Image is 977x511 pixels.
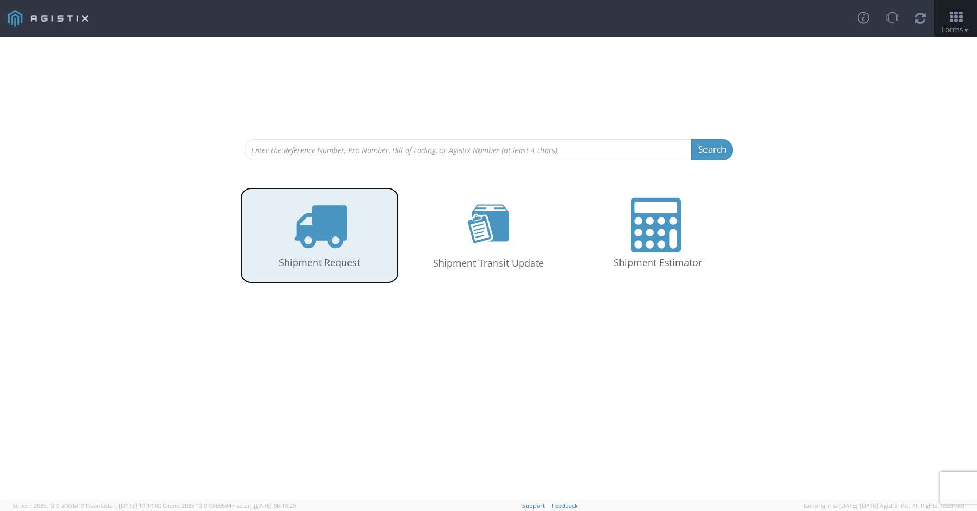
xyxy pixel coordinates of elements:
span: master, [DATE] 10:10:00 [97,501,161,509]
button: Search [691,139,733,160]
span: Client: 2025.18.0-0e69584 [163,501,296,509]
input: Enter the Reference Number, Pro Number, Bill of Lading, or Agistix Number (at least 4 chars) [245,139,692,160]
a: Shipment Request [240,187,399,284]
span: master, [DATE] 08:10:29 [231,501,296,509]
a: Shipment Transit Update [409,187,568,285]
a: Feedback [552,501,578,509]
h4: Shipment Estimator [589,258,726,268]
img: logo-v3-cdcb0a1e2971325b947c.png [8,10,89,27]
a: Shipment Estimator [578,187,737,284]
h4: Shipment Request [251,258,388,268]
span: Copyright © [DATE]-[DATE] Agistix Inc., All Rights Reserved [804,501,964,510]
h4: Shipment Transit Update [420,258,557,269]
a: Support [522,501,545,509]
span: ▼ [963,25,970,34]
span: Forms [942,24,970,34]
span: Server: 2025.18.0-a0edd1917ac [13,501,161,509]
